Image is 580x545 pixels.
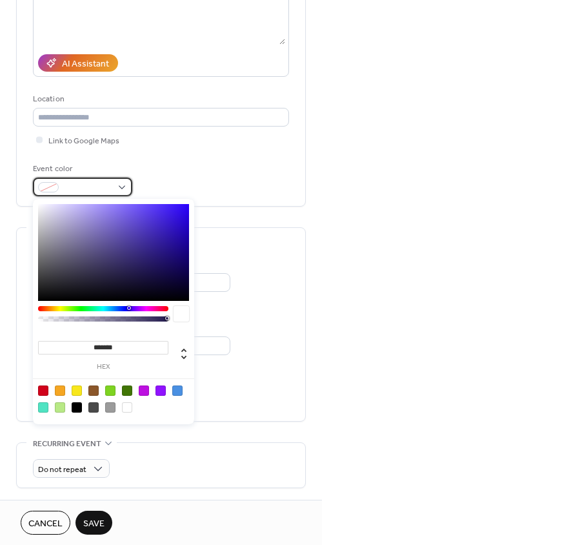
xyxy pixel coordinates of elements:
button: Cancel [21,511,70,535]
div: #F5A623 [55,386,65,396]
div: #8B572A [88,386,99,396]
div: #BD10E0 [139,386,149,396]
div: #000000 [72,402,82,413]
span: Link to Google Maps [48,134,119,148]
div: Location [33,92,286,106]
div: #D0021B [38,386,48,396]
div: #4A90E2 [172,386,183,396]
span: Do not repeat [38,462,86,477]
div: #417505 [122,386,132,396]
div: #B8E986 [55,402,65,413]
div: #FFFFFF [122,402,132,413]
div: #9013FE [155,386,166,396]
div: #F8E71C [72,386,82,396]
div: #7ED321 [105,386,115,396]
div: Event color [33,162,130,176]
button: AI Assistant [38,54,118,72]
button: Save [75,511,112,535]
span: Recurring event [33,437,101,451]
label: hex [38,364,168,371]
div: AI Assistant [62,57,109,71]
div: #9B9B9B [105,402,115,413]
span: Cancel [28,517,63,531]
span: Save [83,517,105,531]
div: #50E3C2 [38,402,48,413]
div: #4A4A4A [88,402,99,413]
